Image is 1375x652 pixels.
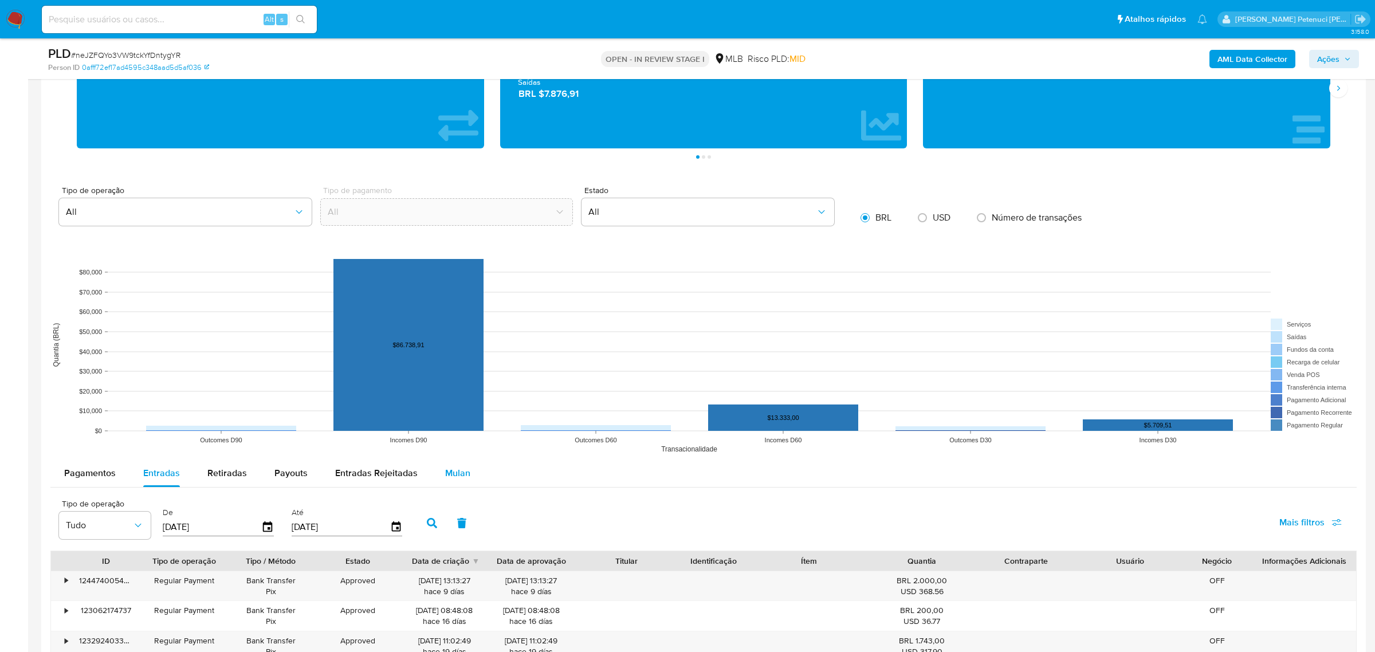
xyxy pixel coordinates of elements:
span: Risco PLD: [748,53,806,65]
b: PLD [48,44,71,62]
span: MID [789,52,806,65]
a: Sair [1354,13,1366,25]
input: Pesquise usuários ou casos... [42,12,317,27]
div: MLB [714,53,743,65]
span: s [280,14,284,25]
button: Ações [1309,50,1359,68]
span: Alt [265,14,274,25]
p: OPEN - IN REVIEW STAGE I [601,51,709,67]
span: # neJZFQYo3VW9tckYfDntygYR [71,49,180,61]
button: search-icon [289,11,312,28]
a: Notificações [1197,14,1207,24]
span: Ações [1317,50,1339,68]
button: AML Data Collector [1209,50,1295,68]
span: Atalhos rápidos [1125,13,1186,25]
a: 0afff72ef17ad4595c348aad5d5af036 [82,62,209,73]
p: giovanna.petenuci@mercadolivre.com [1235,14,1351,25]
b: Person ID [48,62,80,73]
span: 3.158.0 [1351,27,1369,36]
b: AML Data Collector [1217,50,1287,68]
